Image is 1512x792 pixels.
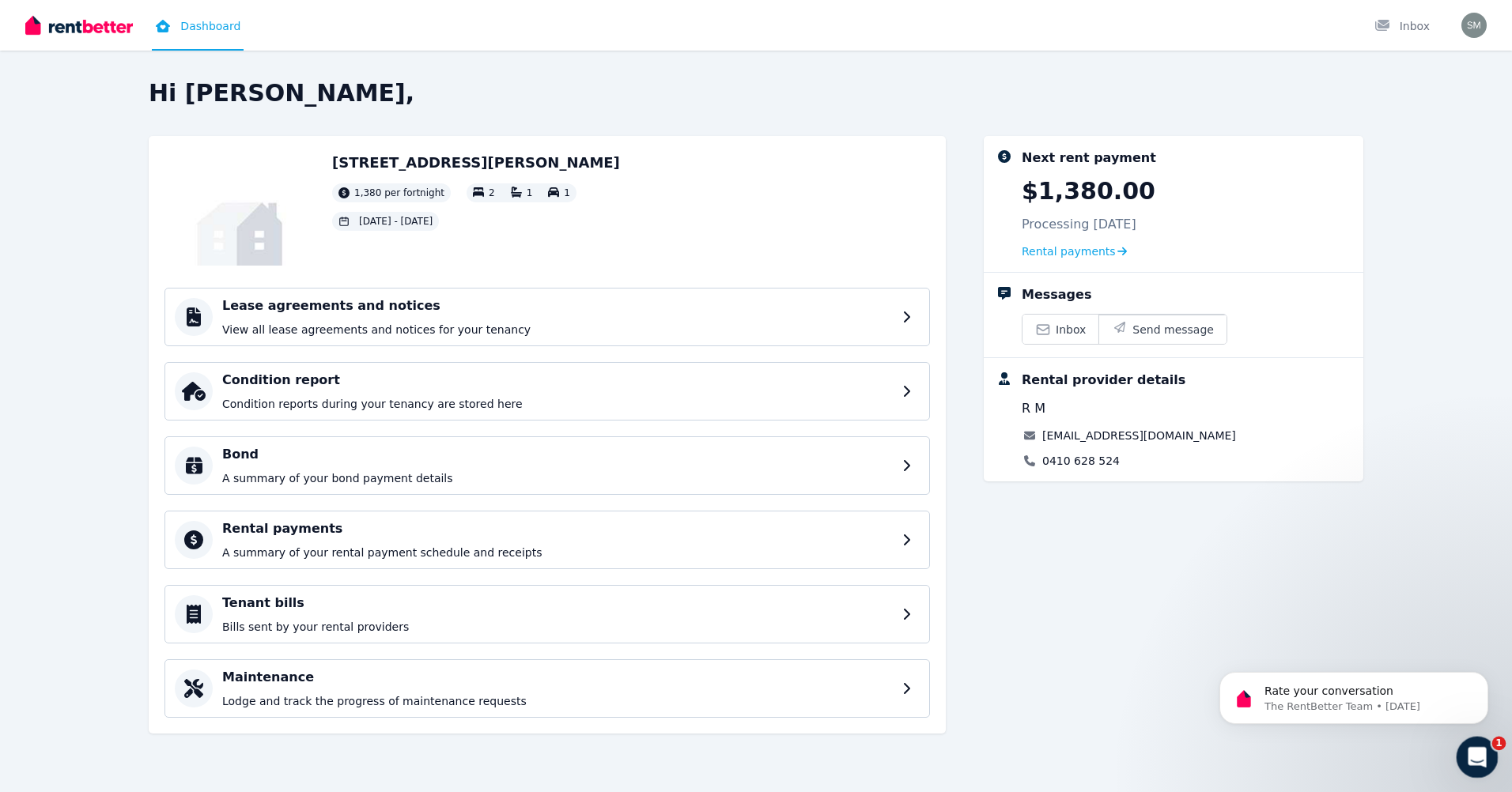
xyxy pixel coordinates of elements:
[1098,315,1227,344] button: Send message
[222,322,893,338] p: View all lease agreements and notices for your tenancy
[1042,428,1236,443] a: [EMAIL_ADDRESS][DOMAIN_NAME]
[1022,399,1045,418] span: R M
[222,545,893,560] p: A summary of your rental payment schedule and receipts
[1492,737,1506,751] span: 1
[1022,177,1155,206] p: $1,380.00
[1022,371,1185,390] div: Rental provider details
[354,187,444,199] span: 1,380 per fortnight
[527,187,533,198] span: 1
[1042,453,1120,469] a: 0410 628 524
[1461,13,1487,38] img: Chang Shu
[564,187,570,198] span: 1
[222,296,893,315] h4: Lease agreements and notices
[164,152,316,266] img: Property Url
[222,594,893,613] h4: Tenant bills
[222,396,893,412] p: Condition reports during your tenancy are stored here
[1132,322,1214,338] span: Send message
[222,693,893,709] p: Lodge and track the progress of maintenance requests
[1022,243,1127,259] a: Rental payments
[222,668,893,687] h4: Maintenance
[222,519,893,538] h4: Rental payments
[222,445,893,464] h4: Bond
[25,13,133,37] img: RentBetter
[1056,322,1086,338] span: Inbox
[1374,18,1430,34] div: Inbox
[222,619,893,635] p: Bills sent by your rental providers
[1196,639,1512,749] iframe: Intercom notifications message
[222,371,893,390] h4: Condition report
[1022,149,1156,168] div: Next rent payment
[1022,243,1116,259] span: Rental payments
[359,215,433,228] span: [DATE] - [DATE]
[1457,737,1499,779] iframe: Intercom live chat
[1022,215,1136,234] p: Processing [DATE]
[489,187,495,198] span: 2
[149,79,1363,107] h2: Hi [PERSON_NAME],
[1022,285,1091,304] div: Messages
[1022,315,1098,344] a: Inbox
[222,470,893,486] p: A summary of your bond payment details
[332,152,620,174] h2: [STREET_ADDRESS][PERSON_NAME]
